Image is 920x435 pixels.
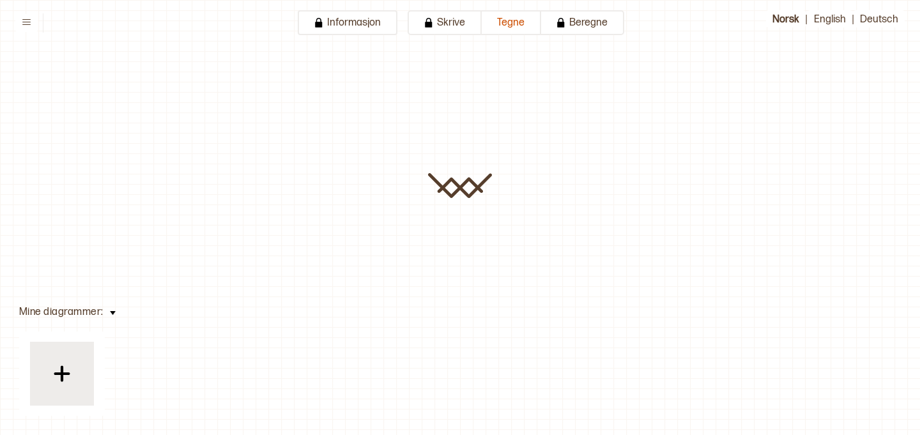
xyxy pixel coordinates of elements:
[110,311,116,315] img: arrow
[482,10,541,35] button: Tegne
[46,358,78,390] img: plus_black
[808,10,852,27] button: English
[766,10,806,27] button: Norsk
[408,10,482,35] button: Skrive
[854,10,905,27] button: Deutsch
[745,10,905,35] div: | |
[19,332,105,416] button: plus_black
[541,10,624,35] button: Beregne
[298,10,397,35] button: Informasjon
